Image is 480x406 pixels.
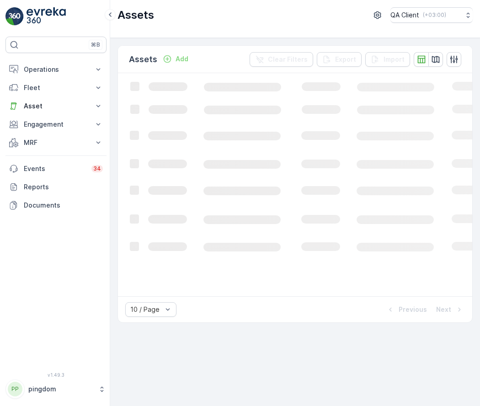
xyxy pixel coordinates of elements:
[390,11,419,20] p: QA Client
[250,52,313,67] button: Clear Filters
[5,115,107,134] button: Engagement
[335,55,356,64] p: Export
[268,55,308,64] p: Clear Filters
[24,101,88,111] p: Asset
[129,53,157,66] p: Assets
[5,60,107,79] button: Operations
[159,53,192,64] button: Add
[436,305,451,314] p: Next
[5,7,24,26] img: logo
[5,196,107,214] a: Documents
[365,52,410,67] button: Import
[91,41,100,48] p: ⌘B
[24,164,86,173] p: Events
[390,7,473,23] button: QA Client(+03:00)
[24,120,88,129] p: Engagement
[5,178,107,196] a: Reports
[5,160,107,178] a: Events34
[5,79,107,97] button: Fleet
[5,379,107,399] button: PPpingdom
[5,134,107,152] button: MRF
[176,54,188,64] p: Add
[117,8,154,22] p: Assets
[5,372,107,378] span: v 1.49.3
[28,385,94,394] p: pingdom
[5,97,107,115] button: Asset
[435,304,465,315] button: Next
[24,65,88,74] p: Operations
[27,7,66,26] img: logo_light-DOdMpM7g.png
[8,382,22,396] div: PP
[399,305,427,314] p: Previous
[24,201,103,210] p: Documents
[423,11,446,19] p: ( +03:00 )
[24,83,88,92] p: Fleet
[385,304,428,315] button: Previous
[24,182,103,192] p: Reports
[384,55,405,64] p: Import
[24,138,88,147] p: MRF
[317,52,362,67] button: Export
[93,165,101,172] p: 34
